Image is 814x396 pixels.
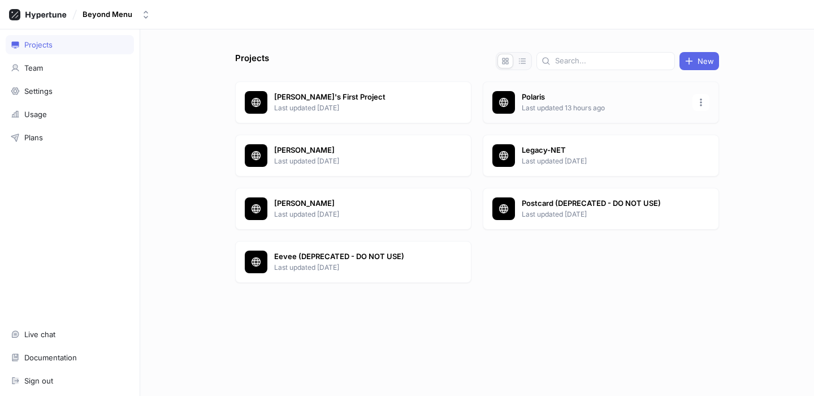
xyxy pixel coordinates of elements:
[24,40,53,49] div: Projects
[274,251,438,262] p: Eevee (DEPRECATED - DO NOT USE)
[6,105,134,124] a: Usage
[522,103,686,113] p: Last updated 13 hours ago
[235,52,269,70] p: Projects
[24,63,43,72] div: Team
[522,198,686,209] p: Postcard (DEPRECATED - DO NOT USE)
[698,58,714,64] span: New
[6,128,134,147] a: Plans
[555,55,670,67] input: Search...
[6,35,134,54] a: Projects
[24,133,43,142] div: Plans
[274,145,438,156] p: [PERSON_NAME]
[6,81,134,101] a: Settings
[6,348,134,367] a: Documentation
[679,52,719,70] button: New
[274,103,438,113] p: Last updated [DATE]
[274,209,438,219] p: Last updated [DATE]
[24,110,47,119] div: Usage
[24,330,55,339] div: Live chat
[24,87,53,96] div: Settings
[274,156,438,166] p: Last updated [DATE]
[83,10,132,19] div: Beyond Menu
[24,376,53,385] div: Sign out
[6,58,134,78] a: Team
[522,145,686,156] p: Legacy-NET
[522,92,686,103] p: Polaris
[522,156,686,166] p: Last updated [DATE]
[274,198,438,209] p: [PERSON_NAME]
[78,5,155,24] button: Beyond Menu
[274,262,438,273] p: Last updated [DATE]
[274,92,438,103] p: [PERSON_NAME]'s First Project
[24,353,77,362] div: Documentation
[522,209,686,219] p: Last updated [DATE]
